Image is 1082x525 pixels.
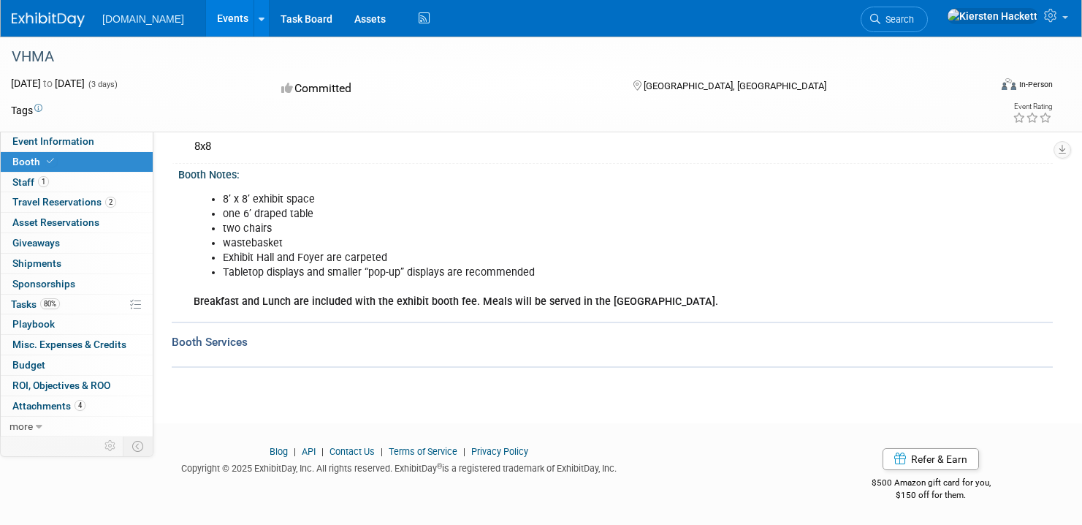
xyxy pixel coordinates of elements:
b: Breakfast and Lunch are included with the exhibit booth fee. Meals will be served in the [GEOGRAP... [194,295,718,308]
div: Copyright © 2025 ExhibitDay, Inc. All rights reserved. ExhibitDay is a registered trademark of Ex... [11,458,787,475]
div: Event Rating [1013,103,1052,110]
div: Booth Notes: [178,164,1053,182]
span: Misc. Expenses & Credits [12,339,126,350]
td: Personalize Event Tab Strip [98,437,123,456]
a: more [1,417,153,437]
i: Booth reservation complete [47,157,54,165]
span: Sponsorships [12,278,75,290]
a: Blog [270,446,288,457]
a: Search [861,7,928,32]
img: Format-Inperson.png [1002,78,1016,90]
span: | [290,446,300,457]
span: Tasks [11,298,60,310]
sup: ® [437,462,442,470]
a: Booth [1,152,153,172]
span: [GEOGRAPHIC_DATA], [GEOGRAPHIC_DATA] [644,80,826,91]
span: to [41,78,55,89]
span: Giveaways [12,237,60,249]
span: Search [880,14,914,25]
div: In-Person [1018,79,1053,90]
img: ExhibitDay [12,12,85,27]
a: API [302,446,316,457]
span: Shipments [12,257,61,269]
li: one 6’ draped table [223,207,875,222]
span: 1 [38,176,49,187]
a: Sponsorships [1,274,153,294]
a: Privacy Policy [471,446,528,457]
td: Toggle Event Tabs [123,437,153,456]
span: Budget [12,359,45,371]
span: Staff [12,176,49,188]
div: Event Format [897,76,1053,98]
a: Attachments4 [1,396,153,416]
span: | [318,446,327,457]
a: Asset Reservations [1,213,153,233]
span: Playbook [12,318,55,330]
li: Tabletop displays and smaller “pop-up” displays are recommended [223,265,875,280]
a: Misc. Expenses & Credits [1,335,153,355]
span: | [377,446,386,457]
a: Giveaways [1,233,153,253]
span: ROI, Objectives & ROO [12,379,110,391]
div: $500 Amazon gift card for you, [809,467,1053,501]
span: [DOMAIN_NAME] [102,13,184,25]
a: Tasks80% [1,295,153,314]
a: Budget [1,355,153,375]
li: 8’ x 8’ exhibit space [223,192,875,207]
a: Refer & Earn [883,448,979,470]
div: Committed [277,76,609,102]
div: Booth Services [172,334,1053,350]
span: (3 days) [87,80,118,89]
a: Shipments [1,254,153,273]
a: Staff1 [1,173,153,192]
div: VHMA [7,44,964,70]
a: Event Information [1,132,153,151]
span: Asset Reservations [12,216,99,228]
a: Travel Reservations2 [1,192,153,212]
span: Travel Reservations [12,196,116,208]
span: Attachments [12,400,85,412]
span: [DATE] [DATE] [11,78,85,89]
li: two chairs [223,222,875,236]
a: ROI, Objectives & ROO [1,376,153,396]
div: $150 off for them. [809,489,1053,502]
li: wastebasket [223,236,875,251]
span: 2 [105,197,116,208]
span: Event Information [12,135,94,147]
div: 8x8 [189,135,1042,158]
span: | [460,446,469,457]
span: 4 [75,400,85,411]
td: Tags [11,103,42,118]
span: 80% [40,298,60,309]
a: Terms of Service [389,446,457,457]
li: Exhibit Hall and Foyer are carpeted [223,251,875,265]
span: Booth [12,156,57,167]
img: Kiersten Hackett [947,8,1038,24]
span: more [9,420,33,432]
a: Contact Us [329,446,375,457]
a: Playbook [1,314,153,334]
